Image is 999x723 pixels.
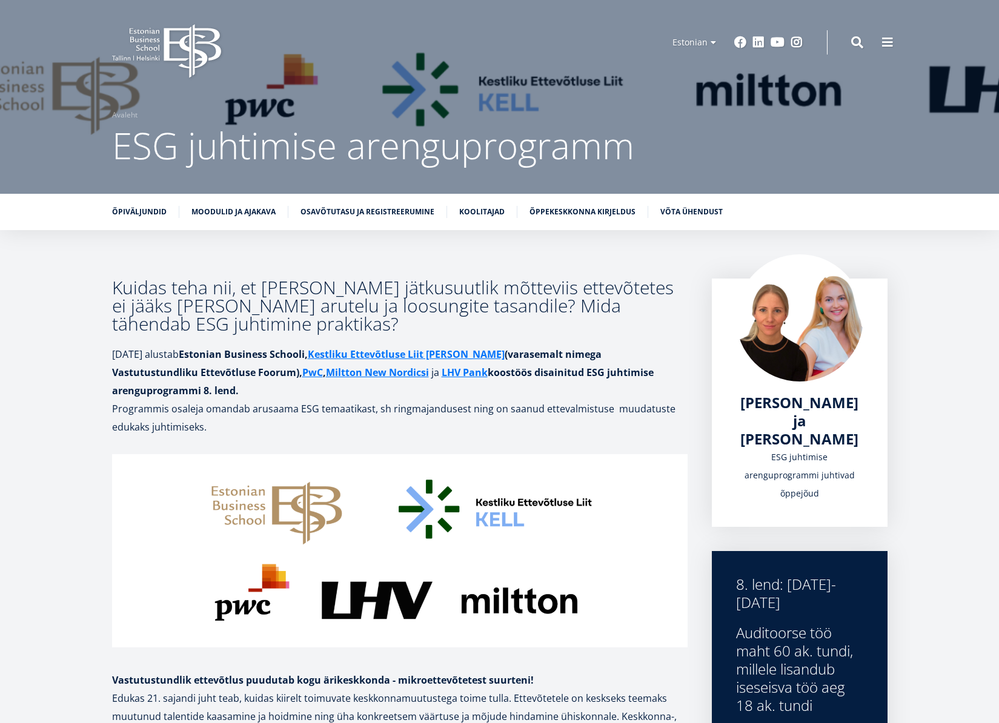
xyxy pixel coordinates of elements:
[112,120,634,170] span: ESG juhtimise arenguprogramm
[740,392,858,449] span: [PERSON_NAME] ja [PERSON_NAME]
[442,363,488,381] a: LHV Pank
[112,400,688,436] p: Programmis osaleja omandab arusaama ESG temaatikast, sh ringmajandusest ning on saanud ettevalmis...
[299,366,431,379] strong: , ,
[734,36,746,48] a: Facebook
[736,575,863,612] div: 8. lend: [DATE]-[DATE]
[302,363,323,381] a: PwC
[112,109,138,121] a: Avaleht
[308,345,505,363] a: Kestliku Ettevõtluse Liit [PERSON_NAME]
[191,206,276,218] a: Moodulid ja ajakava
[736,624,863,715] div: Auditoorse töö maht 60 ak. tundi, millele lisandub iseseisva töö aeg 18 ak. tundi
[459,206,505,218] a: Koolitajad
[736,394,863,448] a: [PERSON_NAME] ja [PERSON_NAME]
[300,206,434,218] a: Osavõtutasu ja registreerumine
[736,254,863,381] img: Kristiina Esop ja Merili Vares foto
[736,448,863,503] div: ESG juhtimise arenguprogrammi juhtivad õppejõud
[529,206,636,218] a: Õppekeskkonna kirjeldus
[660,206,723,218] a: Võta ühendust
[112,673,534,687] strong: Vastutustundlik ettevõtlus puudutab kogu ärikeskkonda - mikroettevõtetest suurteni!
[112,206,167,218] a: Õpiväljundid
[112,279,688,333] h3: Kuidas teha nii, et [PERSON_NAME] jätkusuutlik mõtteviis ettevõtetes ei jääks [PERSON_NAME] arute...
[791,36,803,48] a: Instagram
[112,454,688,647] img: EBS-esg-juhtimise-arenguprogramm-8-lend-pilt
[752,36,765,48] a: Linkedin
[112,345,688,400] p: [DATE] alustab ja
[771,36,785,48] a: Youtube
[326,363,429,381] a: Miltton New Nordicsi
[112,348,602,379] strong: Estonian Business Schooli, (varasemalt nimega Vastutustundliku Ettevõtluse Foorum)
